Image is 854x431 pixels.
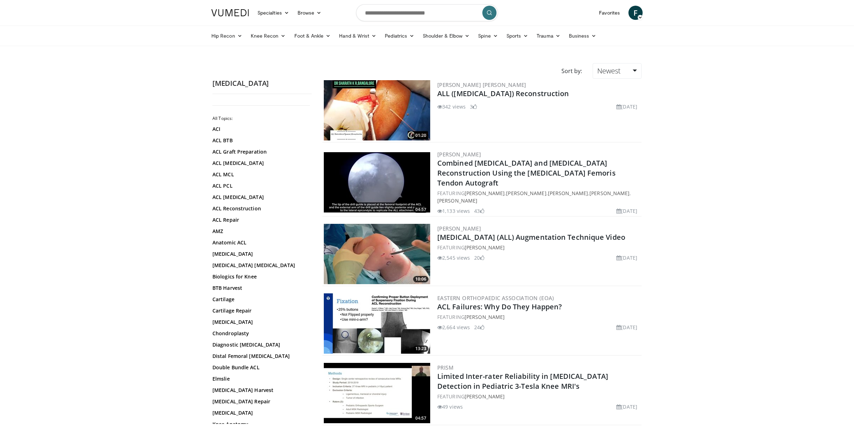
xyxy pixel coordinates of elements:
div: Sort by: [556,63,587,79]
a: Chondroplasty [212,330,308,337]
a: [MEDICAL_DATA] [212,319,308,326]
img: e1384be4-7601-461d-ab84-6e51cd78737f.300x170_q85_crop-smart_upscale.jpg [324,224,430,284]
li: 2,664 views [437,324,470,331]
a: [PERSON_NAME] [589,190,630,197]
a: Browse [293,6,326,20]
a: [PERSON_NAME] [437,225,481,232]
a: [MEDICAL_DATA] Repair [212,398,308,405]
a: ACL [MEDICAL_DATA] [212,194,308,201]
a: Distal Femoral [MEDICAL_DATA] [212,353,308,360]
a: 13:23 [324,293,430,354]
a: Hand & Wrist [335,29,381,43]
a: [PERSON_NAME] [PERSON_NAME] [437,81,526,88]
div: FEATURING [437,313,640,321]
a: ALL ([MEDICAL_DATA]) Reconstruction [437,89,569,98]
a: Cartilage [212,296,308,303]
a: ACL Repair [212,216,308,223]
a: [MEDICAL_DATA] [MEDICAL_DATA] [212,262,308,269]
li: 1,133 views [437,207,470,215]
a: PRiSM [437,364,454,371]
a: Double Bundle ACL [212,364,308,371]
a: Sports [502,29,533,43]
a: Specialties [253,6,293,20]
li: 342 views [437,103,466,110]
a: Hip Recon [207,29,246,43]
a: Limited Inter-rater Reliability in [MEDICAL_DATA] Detection in Pediatric 3-Tesla Knee MRI's [437,371,608,391]
a: [PERSON_NAME] [437,151,481,158]
a: Spine [474,29,502,43]
a: Cartilage Repair [212,307,308,314]
li: [DATE] [616,254,637,261]
a: 04:57 [324,152,430,212]
a: ACL Failures: Why Do They Happen? [437,302,562,311]
li: 3 [470,103,477,110]
a: ACL PCL [212,182,308,189]
a: Elmslie [212,375,308,382]
li: [DATE] [616,103,637,110]
a: Shoulder & Elbow [418,29,474,43]
a: Knee Anatomy [212,421,308,428]
a: Anatomic ACL [212,239,308,246]
a: [PERSON_NAME] [437,197,477,204]
a: 04:57 [324,363,430,423]
a: 10:06 [324,224,430,284]
span: 04:57 [413,206,428,213]
span: 01:20 [413,132,428,139]
a: ACL MCL [212,171,308,178]
a: ACL Graft Preparation [212,148,308,155]
img: 3620af10-4382-4d34-b80e-f420a73ac47f.300x170_q85_crop-smart_upscale.jpg [324,293,430,354]
li: 2,545 views [437,254,470,261]
input: Search topics, interventions [356,4,498,21]
a: [PERSON_NAME] [465,314,505,320]
a: AMZ [212,228,308,235]
li: 49 views [437,403,463,410]
a: [MEDICAL_DATA] [212,250,308,258]
span: 13:23 [413,346,428,352]
li: [DATE] [616,207,637,215]
a: [PERSON_NAME] [548,190,588,197]
div: FEATURING , , , , [437,189,640,204]
a: 01:20 [324,80,430,140]
img: 0a25133a-6d7e-4879-a225-eab7b2b82440.300x170_q85_crop-smart_upscale.jpg [324,363,430,423]
a: Business [565,29,601,43]
li: [DATE] [616,324,637,331]
a: Pediatrics [381,29,418,43]
li: 20 [474,254,484,261]
a: BTB Harvest [212,284,308,292]
h2: [MEDICAL_DATA] [212,79,312,88]
li: 43 [474,207,484,215]
a: Diagnostic [MEDICAL_DATA] [212,341,308,348]
h2: All Topics: [212,116,310,121]
a: F [628,6,643,20]
a: [PERSON_NAME] [506,190,546,197]
a: [PERSON_NAME] [465,393,505,400]
li: [DATE] [616,403,637,410]
div: FEATURING [437,393,640,400]
a: [PERSON_NAME] [465,244,505,251]
a: ACL BTB [212,137,308,144]
li: 24 [474,324,484,331]
a: ACI [212,126,308,133]
a: Newest [593,63,642,79]
a: [PERSON_NAME] [465,190,505,197]
span: Newest [597,66,621,76]
span: 10:06 [413,276,428,282]
a: [MEDICAL_DATA] [212,409,308,416]
a: ACL [MEDICAL_DATA] [212,160,308,167]
a: Biologics for Knee [212,273,308,280]
img: VuMedi Logo [211,9,249,16]
a: Combined [MEDICAL_DATA] and [MEDICAL_DATA] Reconstruction Using the [MEDICAL_DATA] Femoris Tendon... [437,158,616,188]
a: [MEDICAL_DATA] (ALL) Augmentation Technique Video [437,232,625,242]
a: Favorites [595,6,624,20]
span: 04:57 [413,415,428,421]
a: Trauma [532,29,565,43]
a: Foot & Ankle [290,29,335,43]
div: FEATURING [437,244,640,251]
img: 6df0be28-6116-46f0-b1e7-e5db5296476d.300x170_q85_crop-smart_upscale.jpg [324,152,430,212]
a: [MEDICAL_DATA] Harvest [212,387,308,394]
a: ACL Reconstruction [212,205,308,212]
a: Eastern Orthopaedic Association (EOA) [437,294,554,302]
a: Knee Recon [246,29,290,43]
img: 8f91001e-e7f7-4d15-9e6b-c9223310da5b.300x170_q85_crop-smart_upscale.jpg [324,80,430,140]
